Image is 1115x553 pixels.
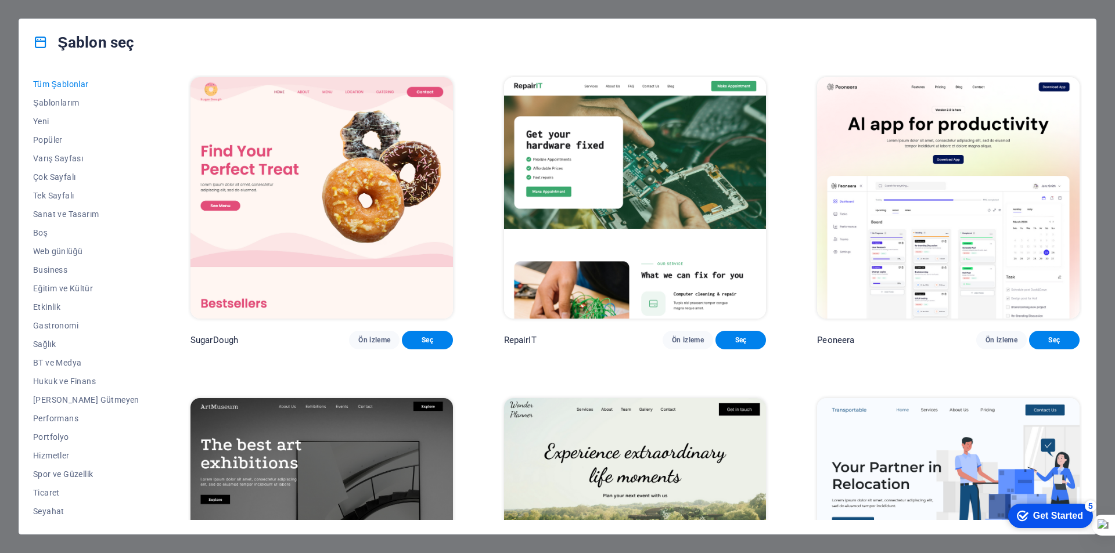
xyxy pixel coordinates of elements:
button: Seç [402,331,452,349]
button: Çok Sayfalı [33,168,139,186]
button: Ön izleme [663,331,713,349]
span: Ön izleme [985,335,1017,345]
span: Etkinlik [33,302,139,312]
button: Business [33,261,139,279]
p: RepairIT [504,334,537,346]
span: Popüler [33,135,139,144]
span: Sanat ve Tasarım [33,209,139,219]
p: SugarDough [190,334,238,346]
div: 5 [86,2,98,14]
h4: Şablon seç [33,33,134,52]
span: Seç [725,335,757,345]
button: Tüm Şablonlar [33,75,139,93]
button: Boş [33,223,139,242]
span: Business [33,265,139,274]
span: Tüm Şablonlar [33,79,139,89]
span: Boş [33,228,139,237]
span: Tek Sayfalı [33,191,139,200]
span: Hukuk ve Finans [33,377,139,386]
span: Ön izleme [358,335,390,345]
span: BT ve Medya [33,358,139,367]
span: Hizmetler [33,451,139,460]
span: Çok Sayfalı [33,172,139,182]
span: Ticaret [33,488,139,497]
span: Eğitim ve Kültür [33,284,139,293]
button: [PERSON_NAME] Gütmeyen [33,391,139,409]
span: Portfolyo [33,432,139,442]
button: Hukuk ve Finans [33,372,139,391]
button: Gastronomi [33,316,139,335]
button: Ön izleme [349,331,400,349]
img: Peoneera [817,77,1080,319]
span: Seyahat [33,507,139,516]
button: Tek Sayfalı [33,186,139,205]
button: Sanat ve Tasarım [33,205,139,223]
div: Get Started [34,13,84,23]
div: Get Started 5 items remaining, 0% complete [9,6,94,30]
button: BT ve Medya [33,353,139,372]
span: Seç [1038,335,1070,345]
span: Varış Sayfası [33,154,139,163]
span: Ön izleme [672,335,704,345]
button: Performans [33,409,139,428]
button: Ön izleme [976,331,1027,349]
span: Performans [33,414,139,423]
button: Eğitim ve Kültür [33,279,139,298]
button: Ticaret [33,483,139,502]
button: Sağlık [33,335,139,353]
span: Sağlık [33,339,139,349]
span: Şablonlarım [33,98,139,107]
button: Yeni [33,112,139,131]
span: Web günlüğü [33,247,139,256]
button: Hizmetler [33,446,139,465]
span: Spor ve Güzellik [33,469,139,479]
button: Seç [1029,331,1080,349]
button: Etkinlik [33,298,139,316]
button: Seç [715,331,766,349]
p: Peoneera [817,334,854,346]
span: Seç [411,335,443,345]
img: SugarDough [190,77,453,319]
button: Seyahat [33,502,139,521]
button: Web günlüğü [33,242,139,261]
button: Portfolyo [33,428,139,446]
img: RepairIT [504,77,767,319]
button: Spor ve Güzellik [33,465,139,483]
span: [PERSON_NAME] Gütmeyen [33,395,139,404]
button: Popüler [33,131,139,149]
span: Yeni [33,117,139,126]
button: Şablonlarım [33,93,139,112]
span: Gastronomi [33,321,139,330]
button: Varış Sayfası [33,149,139,168]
